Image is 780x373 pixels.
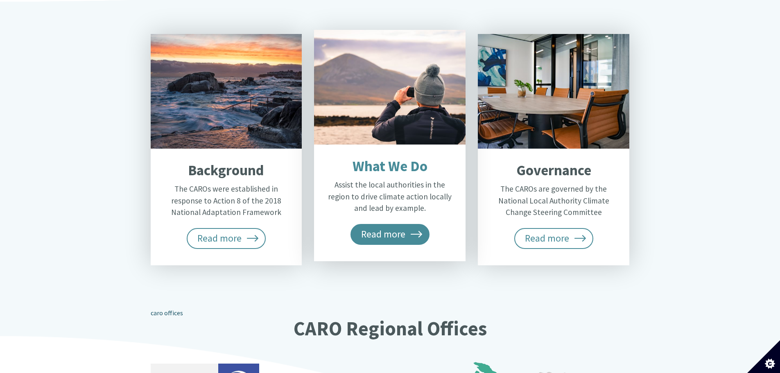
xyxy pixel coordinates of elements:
[747,340,780,373] button: Set cookie preferences
[151,34,302,265] a: Background The CAROs were established in response to Action 8 of the 2018 National Adaptation Fra...
[314,30,466,261] a: What We Do Assist the local authorities in the region to drive climate action locally and lead by...
[326,158,454,175] h2: What We Do
[478,34,629,265] a: Governance The CAROs are governed by the National Local Authority Climate Change Steering Committ...
[326,179,454,214] p: Assist the local authorities in the region to drive climate action locally and lead by example.
[490,183,617,218] p: The CAROs are governed by the National Local Authority Climate Change Steering Committee
[490,162,617,179] h2: Governance
[187,228,266,249] span: Read more
[514,228,594,249] span: Read more
[162,183,290,218] p: The CAROs were established in response to Action 8 of the 2018 National Adaptation Framework
[350,224,430,244] span: Read more
[151,318,630,339] h2: CARO Regional Offices
[162,162,290,179] h2: Background
[151,309,183,317] a: caro offices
